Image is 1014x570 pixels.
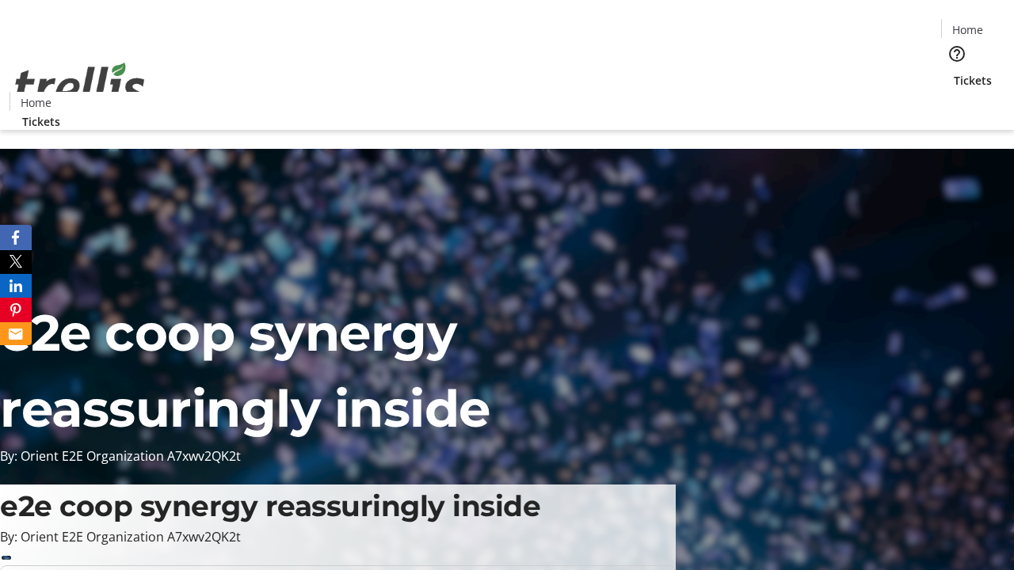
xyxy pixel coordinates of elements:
[10,113,73,130] a: Tickets
[952,21,983,38] span: Home
[941,72,1004,89] a: Tickets
[942,21,993,38] a: Home
[22,113,60,130] span: Tickets
[941,89,973,120] button: Cart
[10,45,151,124] img: Orient E2E Organization A7xwv2QK2t's Logo
[10,94,61,111] a: Home
[21,94,51,111] span: Home
[941,38,973,70] button: Help
[954,72,992,89] span: Tickets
